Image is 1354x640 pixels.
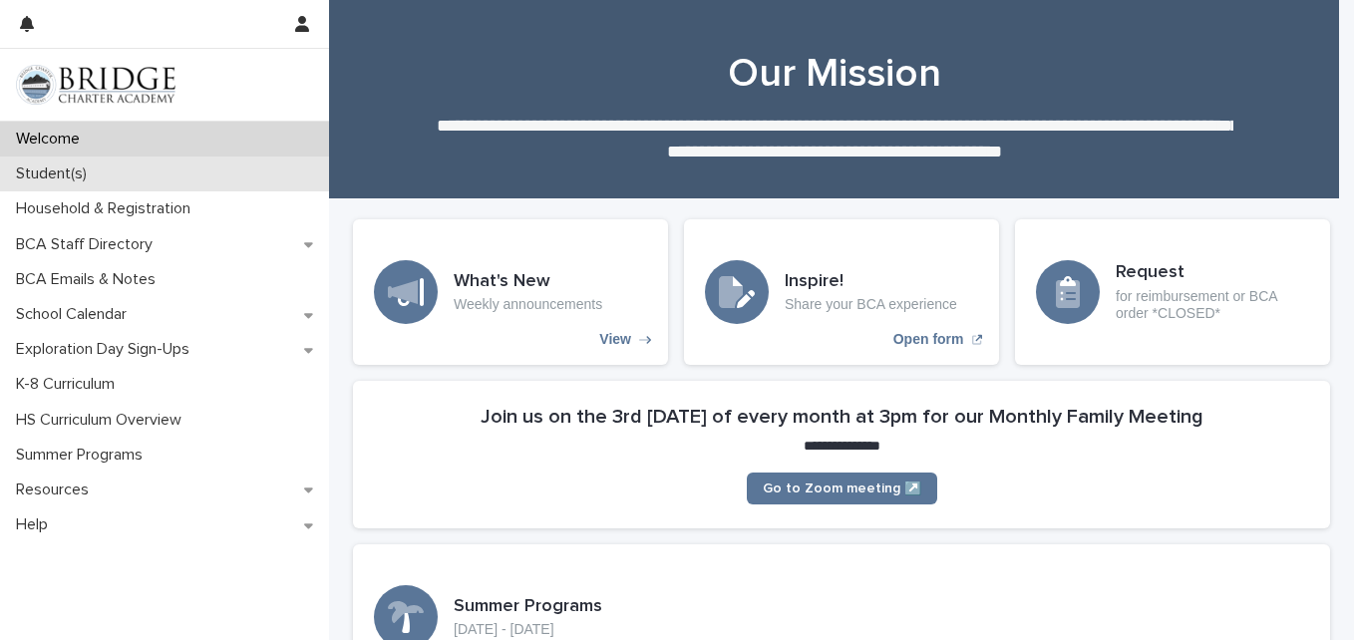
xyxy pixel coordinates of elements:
[16,65,175,105] img: V1C1m3IdTEidaUdm9Hs0
[684,219,999,365] a: Open form
[349,50,1319,98] h1: Our Mission
[8,305,143,324] p: School Calendar
[8,480,105,499] p: Resources
[8,375,131,394] p: K-8 Curriculum
[8,446,159,465] p: Summer Programs
[1116,262,1309,284] h3: Request
[481,405,1203,429] h2: Join us on the 3rd [DATE] of every month at 3pm for our Monthly Family Meeting
[353,219,668,365] a: View
[785,296,957,313] p: Share your BCA experience
[785,271,957,293] h3: Inspire!
[599,331,631,348] p: View
[8,164,103,183] p: Student(s)
[8,130,96,149] p: Welcome
[747,473,937,504] a: Go to Zoom meeting ↗️
[8,515,64,534] p: Help
[8,270,171,289] p: BCA Emails & Notes
[8,235,169,254] p: BCA Staff Directory
[1116,288,1309,322] p: for reimbursement or BCA order *CLOSED*
[763,481,921,495] span: Go to Zoom meeting ↗️
[454,621,602,638] p: [DATE] - [DATE]
[8,411,197,430] p: HS Curriculum Overview
[454,296,602,313] p: Weekly announcements
[454,596,602,618] h3: Summer Programs
[454,271,602,293] h3: What's New
[8,340,205,359] p: Exploration Day Sign-Ups
[8,199,206,218] p: Household & Registration
[893,331,964,348] p: Open form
